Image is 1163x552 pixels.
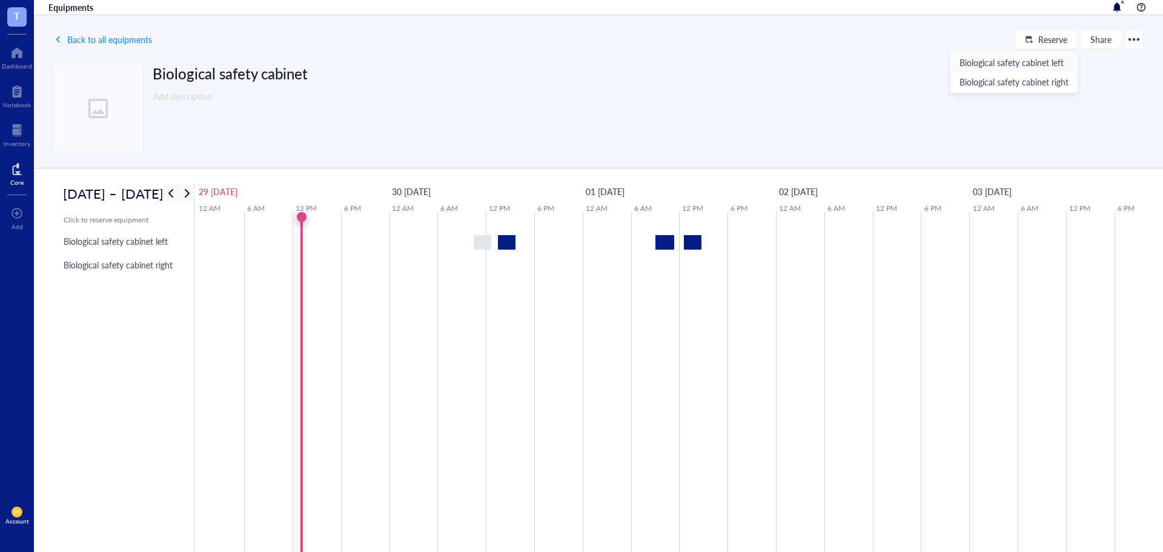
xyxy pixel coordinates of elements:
[48,2,96,13] a: Equipments
[12,223,23,230] div: Add
[293,201,320,216] a: 12 PM
[4,121,30,147] a: Inventory
[679,201,706,216] a: 12 PM
[64,234,168,248] div: Biological safety cabinet left
[583,201,611,216] a: 12 AM
[970,182,1015,201] a: October 3, 2025
[970,201,998,216] a: 12 AM
[824,201,848,216] a: 6 AM
[583,182,628,201] a: October 1, 2025
[164,186,178,201] button: Previous week
[4,140,30,147] div: Inventory
[1066,201,1093,216] a: 12 PM
[67,35,152,44] span: Back to all equipments
[2,62,32,70] div: Dashboard
[196,182,240,201] a: September 29, 2025
[64,258,173,271] div: Biological safety cabinet right
[437,201,461,216] a: 6 AM
[14,8,20,23] span: T
[959,75,1069,88] span: Biological safety cabinet right
[1115,201,1138,216] a: 6 PM
[180,186,194,201] button: Next week
[53,30,153,49] button: Back to all equipments
[389,201,417,216] a: 12 AM
[14,509,20,515] span: JH
[1018,201,1041,216] a: 6 AM
[244,201,268,216] a: 6 AM
[959,56,1069,69] span: Biological safety cabinet left
[776,201,804,216] a: 12 AM
[631,201,655,216] a: 6 AM
[389,182,434,201] a: September 30, 2025
[5,517,29,525] div: Account
[727,201,750,216] a: 6 PM
[10,179,24,186] div: Core
[873,201,900,216] a: 12 PM
[196,201,224,216] a: 12 AM
[1038,35,1067,44] span: Reserve
[921,201,944,216] a: 6 PM
[486,201,513,216] a: 12 PM
[341,201,364,216] a: 6 PM
[534,201,557,216] a: 6 PM
[10,159,24,186] a: Core
[64,214,177,225] div: Click to reserve equipment
[153,64,589,83] div: Biological safety cabinet
[63,183,164,204] h2: [DATE] – [DATE]
[150,86,589,107] div: Add description
[1015,30,1078,49] button: Reserve
[1080,30,1122,49] button: Share
[2,43,32,70] a: Dashboard
[3,82,31,108] a: Notebook
[1090,35,1112,44] span: Share
[3,101,31,108] div: Notebook
[776,182,821,201] a: October 2, 2025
